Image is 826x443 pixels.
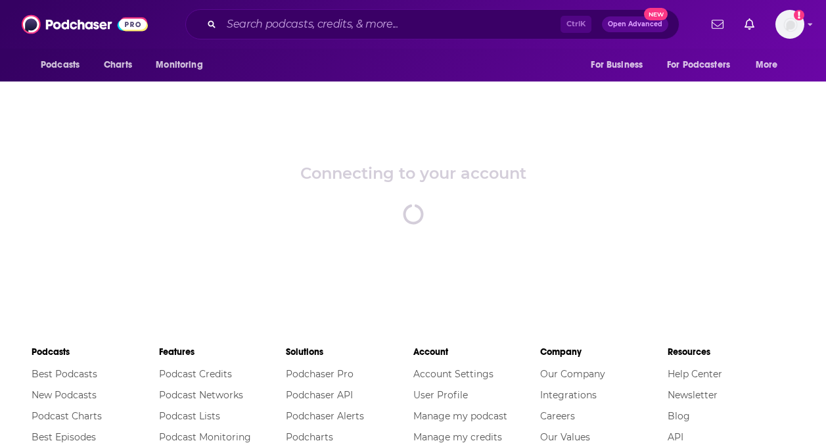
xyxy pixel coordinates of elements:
[602,16,668,32] button: Open AdvancedNew
[300,164,526,183] div: Connecting to your account
[775,10,804,39] span: Logged in as tessvanden
[22,12,148,37] img: Podchaser - Follow, Share and Rate Podcasts
[286,389,353,401] a: Podchaser API
[746,53,794,78] button: open menu
[540,340,668,363] li: Company
[582,53,659,78] button: open menu
[667,56,730,74] span: For Podcasters
[159,340,287,363] li: Features
[668,431,683,443] a: API
[104,56,132,74] span: Charts
[286,340,413,363] li: Solutions
[561,16,591,33] span: Ctrl K
[413,340,541,363] li: Account
[413,368,493,380] a: Account Settings
[413,431,502,443] a: Manage my credits
[32,368,97,380] a: Best Podcasts
[32,410,102,422] a: Podcast Charts
[608,21,662,28] span: Open Advanced
[658,53,749,78] button: open menu
[540,410,575,422] a: Careers
[794,10,804,20] svg: Add a profile image
[32,389,97,401] a: New Podcasts
[739,13,760,35] a: Show notifications dropdown
[95,53,140,78] a: Charts
[32,53,97,78] button: open menu
[668,389,718,401] a: Newsletter
[286,368,354,380] a: Podchaser Pro
[286,410,364,422] a: Podchaser Alerts
[32,340,159,363] li: Podcasts
[41,56,80,74] span: Podcasts
[159,368,232,380] a: Podcast Credits
[413,389,468,401] a: User Profile
[668,410,690,422] a: Blog
[159,410,220,422] a: Podcast Lists
[147,53,219,78] button: open menu
[540,389,597,401] a: Integrations
[706,13,729,35] a: Show notifications dropdown
[775,10,804,39] img: User Profile
[775,10,804,39] button: Show profile menu
[286,431,333,443] a: Podcharts
[540,368,605,380] a: Our Company
[644,8,668,20] span: New
[159,389,243,401] a: Podcast Networks
[591,56,643,74] span: For Business
[156,56,202,74] span: Monitoring
[413,410,507,422] a: Manage my podcast
[185,9,679,39] div: Search podcasts, credits, & more...
[668,340,795,363] li: Resources
[32,431,96,443] a: Best Episodes
[159,431,251,443] a: Podcast Monitoring
[756,56,778,74] span: More
[668,368,722,380] a: Help Center
[540,431,590,443] a: Our Values
[221,14,561,35] input: Search podcasts, credits, & more...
